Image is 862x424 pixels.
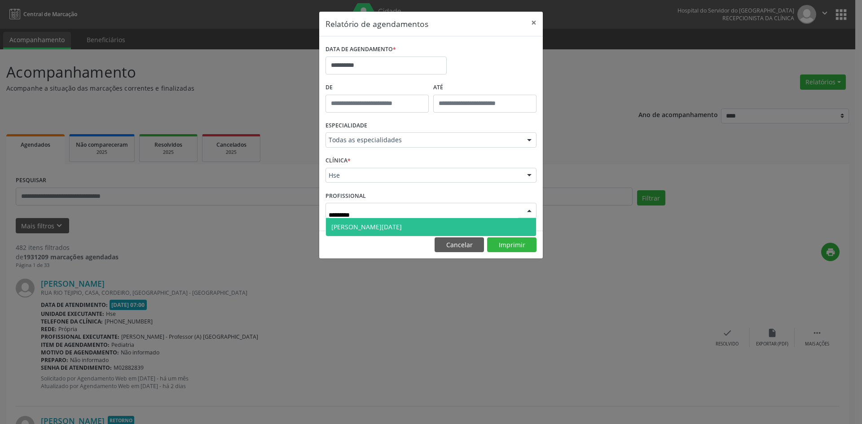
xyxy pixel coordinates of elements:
[325,43,396,57] label: DATA DE AGENDAMENTO
[487,237,537,253] button: Imprimir
[525,12,543,34] button: Close
[329,136,518,144] span: Todas as especialidades
[325,189,366,203] label: PROFISSIONAL
[325,18,428,30] h5: Relatório de agendamentos
[433,81,537,95] label: ATÉ
[329,171,518,180] span: Hse
[331,223,402,231] span: [PERSON_NAME][DATE]
[325,119,367,133] label: ESPECIALIDADE
[325,81,429,95] label: De
[435,237,484,253] button: Cancelar
[325,154,351,168] label: CLÍNICA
